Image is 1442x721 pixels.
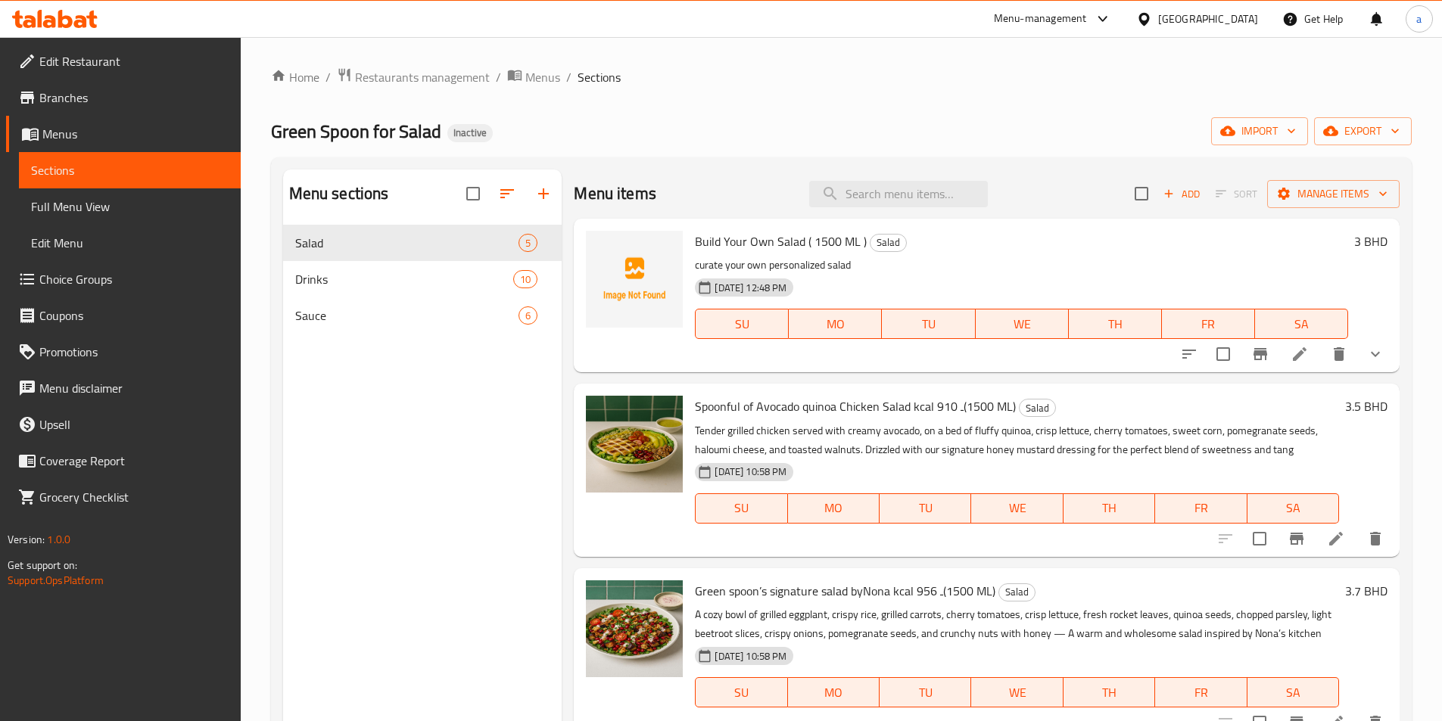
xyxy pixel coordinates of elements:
[880,493,971,524] button: TU
[39,488,229,506] span: Grocery Checklist
[6,334,241,370] a: Promotions
[1242,336,1278,372] button: Branch-specific-item
[1254,682,1333,704] span: SA
[283,219,562,340] nav: Menu sections
[695,493,787,524] button: SU
[6,43,241,79] a: Edit Restaurant
[1354,231,1387,252] h6: 3 BHD
[1278,521,1315,557] button: Branch-specific-item
[1158,11,1258,27] div: [GEOGRAPHIC_DATA]
[1244,523,1275,555] span: Select to update
[794,682,874,704] span: MO
[283,297,562,334] div: Sauce6
[1345,396,1387,417] h6: 3.5 BHD
[1321,336,1357,372] button: delete
[519,309,537,323] span: 6
[566,68,572,86] li: /
[6,443,241,479] a: Coverage Report
[519,236,537,250] span: 5
[695,677,787,707] button: SU
[702,313,783,335] span: SU
[1254,497,1333,519] span: SA
[457,178,489,210] span: Select all sections
[586,231,683,328] img: Build Your Own Salad ( 1500 ML )
[574,182,656,205] h2: Menu items
[295,306,519,325] span: Sauce
[971,677,1063,707] button: WE
[525,68,560,86] span: Menus
[519,306,537,325] div: items
[1366,345,1384,363] svg: Show Choices
[496,68,501,86] li: /
[6,406,241,443] a: Upsell
[977,682,1057,704] span: WE
[39,52,229,70] span: Edit Restaurant
[514,272,537,287] span: 10
[709,649,793,664] span: [DATE] 10:58 PM
[578,68,621,86] span: Sections
[1255,309,1348,339] button: SA
[994,10,1087,28] div: Menu-management
[31,234,229,252] span: Edit Menu
[586,580,683,677] img: Green spoon’s signature salad byNona kcal ـ 956(1500 ML)
[1155,493,1247,524] button: FR
[586,396,683,493] img: Spoonful of Avocado quinoa Chicken Salad kcal ـ 910(1500 ML)
[1267,180,1400,208] button: Manage items
[31,197,229,216] span: Full Menu View
[1279,185,1387,204] span: Manage items
[507,67,560,87] a: Menus
[6,370,241,406] a: Menu disclaimer
[1020,399,1055,417] span: Salad
[870,234,907,252] div: Salad
[788,677,880,707] button: MO
[795,313,876,335] span: MO
[295,270,514,288] span: Drinks
[1162,309,1255,339] button: FR
[695,605,1339,643] p: A cozy bowl of grilled eggplant, crispy rice, grilled carrots, cherry tomatoes, crisp lettuce, fr...
[271,68,319,86] a: Home
[519,234,537,252] div: items
[1075,313,1156,335] span: TH
[809,181,988,207] input: search
[977,497,1057,519] span: WE
[1223,122,1296,141] span: import
[709,281,793,295] span: [DATE] 12:48 PM
[295,234,519,252] span: Salad
[47,530,70,549] span: 1.0.0
[695,256,1348,275] p: curate your own personalized salad
[709,465,793,479] span: [DATE] 10:58 PM
[1416,11,1422,27] span: a
[1314,117,1412,145] button: export
[1070,497,1149,519] span: TH
[6,479,241,515] a: Grocery Checklist
[31,161,229,179] span: Sections
[6,261,241,297] a: Choice Groups
[886,682,965,704] span: TU
[695,421,1339,459] p: Tender grilled chicken served with creamy avocado, on a bed of fluffy quinoa، crisp lettuce, cher...
[289,182,389,205] h2: Menu sections
[447,124,493,142] div: Inactive
[513,270,537,288] div: items
[39,270,229,288] span: Choice Groups
[19,152,241,188] a: Sections
[695,580,995,602] span: Green spoon’s signature salad byNona kcal ـ 956(1500 ML)
[1019,399,1056,417] div: Salad
[1064,677,1155,707] button: TH
[1064,493,1155,524] button: TH
[1357,336,1394,372] button: show more
[39,379,229,397] span: Menu disclaimer
[702,497,781,519] span: SU
[1327,530,1345,548] a: Edit menu item
[271,67,1412,87] nav: breadcrumb
[1357,521,1394,557] button: delete
[8,530,45,549] span: Version:
[6,79,241,116] a: Branches
[976,309,1069,339] button: WE
[1261,313,1342,335] span: SA
[42,125,229,143] span: Menus
[1070,682,1149,704] span: TH
[39,415,229,434] span: Upsell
